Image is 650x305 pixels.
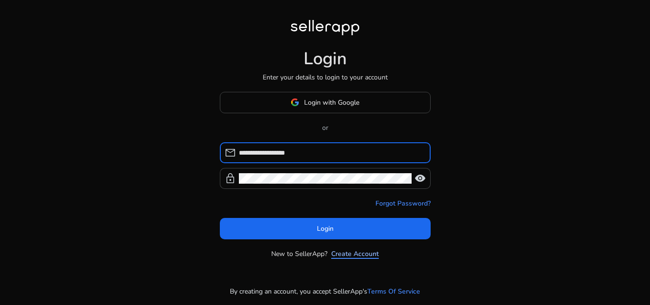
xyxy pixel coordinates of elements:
[220,218,431,239] button: Login
[291,98,299,107] img: google-logo.svg
[414,173,426,184] span: visibility
[225,173,236,184] span: lock
[220,123,431,133] p: or
[271,249,327,259] p: New to SellerApp?
[225,147,236,158] span: mail
[317,224,334,234] span: Login
[304,49,347,69] h1: Login
[263,72,388,82] p: Enter your details to login to your account
[304,98,359,108] span: Login with Google
[367,286,420,296] a: Terms Of Service
[375,198,431,208] a: Forgot Password?
[331,249,379,259] a: Create Account
[220,92,431,113] button: Login with Google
